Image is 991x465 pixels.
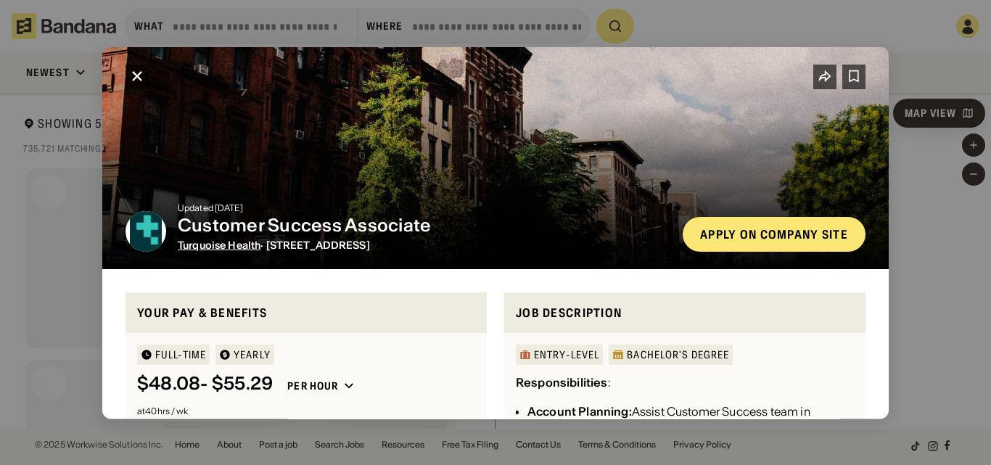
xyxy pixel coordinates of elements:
div: YEARLY [234,350,271,360]
div: at 40 hrs / wk [137,407,475,416]
div: Per hour [287,379,338,392]
div: Full-time [155,350,206,360]
div: · [STREET_ADDRESS] [178,239,671,251]
div: Account Planning: [527,404,632,419]
div: $ 48.08 - $55.29 [137,374,273,395]
div: Updated [DATE] [178,203,671,212]
div: Entry-Level [534,350,599,360]
div: Your pay & benefits [137,303,475,321]
div: Customer Success Associate [178,215,671,236]
a: Turquoise Health [178,238,260,251]
div: : [516,374,610,391]
a: Apply on company site [683,216,865,251]
img: Turquoise Health logo [126,210,166,251]
div: Apply on company site [700,228,848,239]
div: Responsibilities [516,375,608,390]
div: Bachelor's Degree [627,350,729,360]
div: Job Description [516,303,854,321]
